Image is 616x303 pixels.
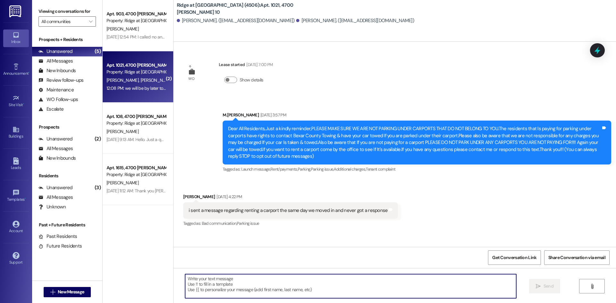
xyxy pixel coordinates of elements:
[32,124,102,130] div: Prospects
[38,106,64,113] div: Escalate
[298,166,311,172] span: Parking ,
[296,17,414,24] div: [PERSON_NAME]. ([EMAIL_ADDRESS][DOMAIN_NAME])
[107,11,166,17] div: Apt. 903, 4700 [PERSON_NAME] 9
[107,77,141,83] span: [PERSON_NAME]
[240,77,263,83] label: Show details
[590,284,595,289] i: 
[38,155,76,162] div: New Inbounds
[58,289,84,295] span: New Message
[38,77,83,84] div: Review follow-ups
[38,136,73,142] div: Unanswered
[3,29,29,47] a: Inbox
[38,87,74,93] div: Maintenance
[107,171,166,178] div: Property: Ridge at [GEOGRAPHIC_DATA] (4506)
[270,166,298,172] span: Rent/payments ,
[25,196,26,201] span: •
[177,17,295,24] div: [PERSON_NAME]. ([EMAIL_ADDRESS][DOMAIN_NAME])
[107,164,166,171] div: Apt. 1615, 4700 [PERSON_NAME] 16
[38,184,73,191] div: Unanswered
[3,124,29,141] a: Buildings
[219,61,273,70] div: Lease started
[93,46,102,56] div: (5)
[177,2,305,16] b: Ridge at [GEOGRAPHIC_DATA] (4506): Apt. 1021, 4700 [PERSON_NAME] 10
[44,287,91,297] button: New Message
[107,69,166,75] div: Property: Ridge at [GEOGRAPHIC_DATA] (4506)
[241,166,270,172] span: Launch message ,
[488,250,541,265] button: Get Conversation Link
[215,193,242,200] div: [DATE] 4:22 PM
[38,243,82,249] div: Future Residents
[50,290,55,295] i: 
[543,283,553,290] span: Send
[107,120,166,127] div: Property: Ridge at [GEOGRAPHIC_DATA] (4506)
[107,113,166,120] div: Apt. 108, 4700 [PERSON_NAME] 1
[107,17,166,24] div: Property: Ridge at [GEOGRAPHIC_DATA] (4506)
[3,156,29,173] a: Leads
[3,219,29,236] a: Account
[38,48,73,55] div: Unanswered
[237,221,259,226] span: Parking issue
[492,254,536,261] span: Get Conversation Link
[223,164,611,174] div: Tagged as:
[228,125,601,160] div: Dear All Residents,Just a kindly reminder,PLEASE MAKE SURE WE ARE NOT PARKING UNDER CARPORTS THAT...
[3,187,29,205] a: Templates •
[107,26,139,32] span: [PERSON_NAME]
[93,134,102,144] div: (2)
[311,166,334,172] span: Parking issue ,
[38,194,73,201] div: All Messages
[29,70,30,75] span: •
[107,129,139,134] span: [PERSON_NAME]
[32,222,102,228] div: Past + Future Residents
[41,16,86,27] input: All communities
[107,85,212,91] div: 12:08 PM: we will be by later to pick up a tag for spot 100
[107,137,616,142] div: [DATE] 9:13 AM: Hello. Just a quick question. I noticed in my ledger that we pay a 10 insurance f...
[3,93,29,110] a: Site Visit •
[23,102,24,106] span: •
[259,112,286,118] div: [DATE] 3:57 PM
[107,180,139,186] span: [PERSON_NAME]
[548,254,605,261] span: Share Conversation via email
[183,193,398,202] div: [PERSON_NAME]
[93,183,102,193] div: (3)
[38,58,73,64] div: All Messages
[529,279,560,293] button: Send
[183,219,398,228] div: Tagged as:
[38,96,78,103] div: WO Follow-ups
[140,77,172,83] span: [PERSON_NAME]
[3,250,29,267] a: Support
[202,221,237,226] span: Bad communication ,
[107,62,166,69] div: Apt. 1021, 4700 [PERSON_NAME] 10
[38,204,66,210] div: Unknown
[38,233,77,240] div: Past Residents
[223,112,611,121] div: M.[PERSON_NAME]
[107,188,193,194] div: [DATE] 11:12 AM: Thank you [PERSON_NAME] ☺️
[89,19,92,24] i: 
[366,166,395,172] span: Tenant complaint
[9,5,22,17] img: ResiDesk Logo
[189,207,388,214] div: i sent a message regarding renting a carport the same day we moved in and never got a response
[107,34,171,40] div: [DATE] 12:54 PM: I called no answer
[38,6,96,16] label: Viewing conversations for
[544,250,610,265] button: Share Conversation via email
[38,67,76,74] div: New Inbounds
[334,166,366,172] span: Additional charges ,
[32,173,102,179] div: Residents
[245,61,273,68] div: [DATE] 7:00 PM
[38,145,73,152] div: All Messages
[32,36,102,43] div: Prospects + Residents
[188,75,194,82] div: WO
[536,284,541,289] i: 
